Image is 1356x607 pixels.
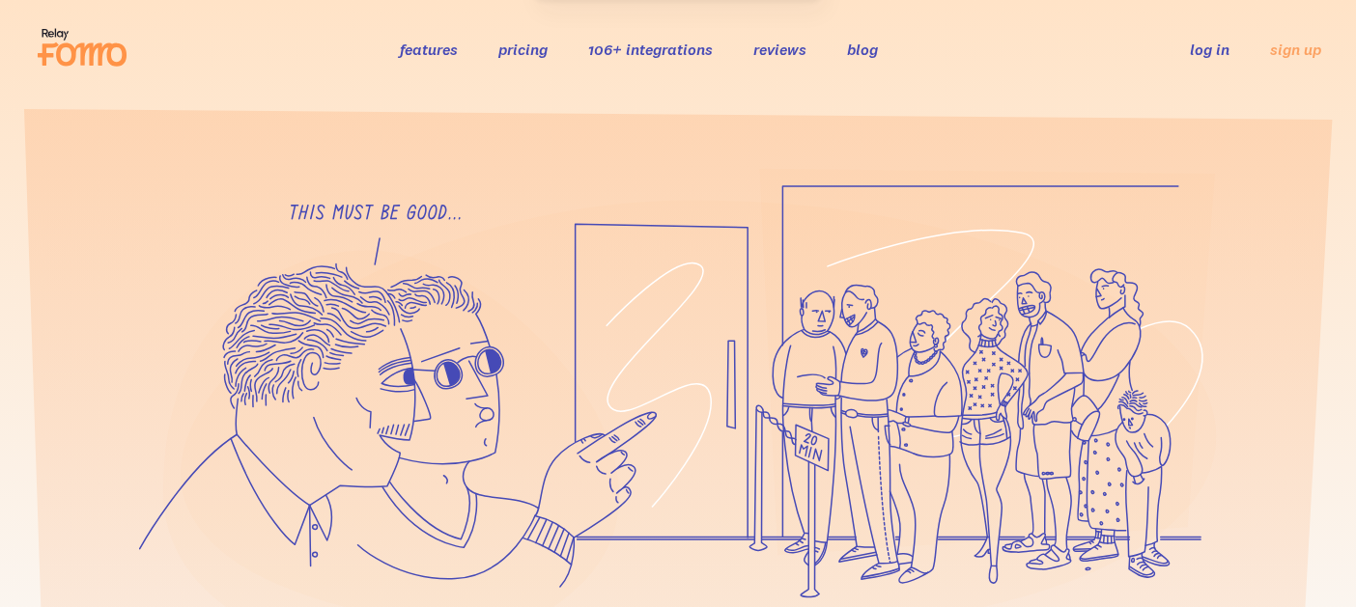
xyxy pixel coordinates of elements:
[400,40,458,59] a: features
[753,40,806,59] a: reviews
[1190,40,1229,59] a: log in
[847,40,878,59] a: blog
[588,40,713,59] a: 106+ integrations
[1270,40,1321,60] a: sign up
[498,40,548,59] a: pricing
